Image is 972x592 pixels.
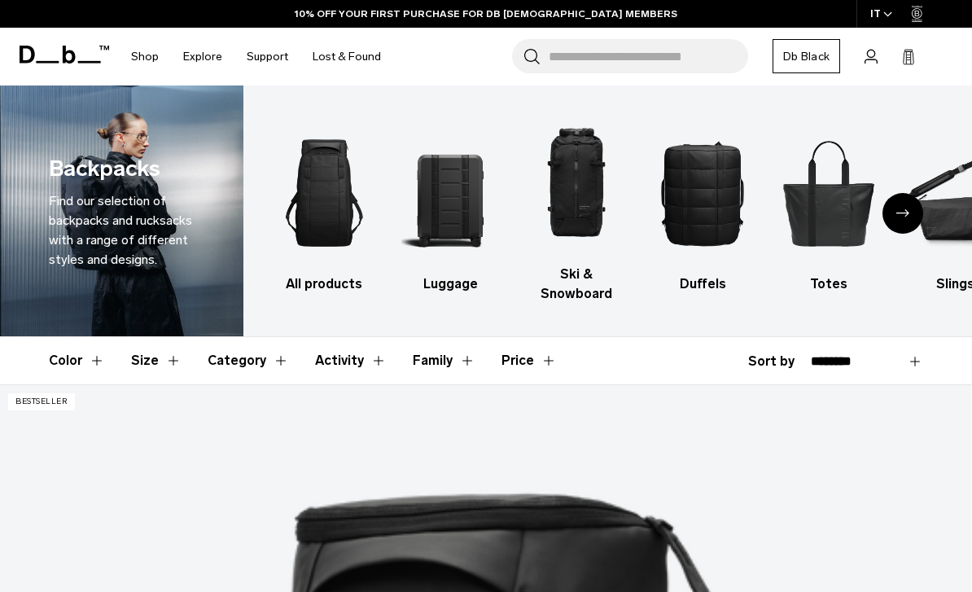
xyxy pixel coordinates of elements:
h3: Totes [780,274,878,294]
a: Db Ski & Snowboard [528,110,625,304]
li: 4 / 10 [654,120,751,294]
a: Db Luggage [401,120,499,294]
nav: Main Navigation [119,28,393,86]
a: Db Totes [780,120,878,294]
div: Next slide [882,193,923,234]
a: Shop [131,28,159,86]
img: Db [276,120,374,266]
button: Toggle Filter [131,337,182,384]
li: 3 / 10 [528,110,625,304]
li: 2 / 10 [401,120,499,294]
span: Find our selection of backpacks and rucksacks with a range of different styles and designs. [49,193,192,267]
h3: Luggage [401,274,499,294]
h3: Duffels [654,274,751,294]
img: Db [780,120,878,266]
img: Db [528,110,625,257]
h3: Ski & Snowboard [528,265,625,304]
a: Lost & Found [313,28,381,86]
h1: Backpacks [49,152,160,186]
p: Bestseller [8,393,75,410]
button: Toggle Price [501,337,557,384]
a: Db Duffels [654,120,751,294]
img: Db [654,120,751,266]
button: Toggle Filter [208,337,289,384]
a: 10% OFF YOUR FIRST PURCHASE FOR DB [DEMOGRAPHIC_DATA] MEMBERS [295,7,677,21]
a: Explore [183,28,222,86]
img: Db [401,120,499,266]
a: Db All products [276,120,374,294]
li: 5 / 10 [780,120,878,294]
h3: All products [276,274,374,294]
button: Toggle Filter [413,337,475,384]
li: 1 / 10 [276,120,374,294]
button: Toggle Filter [315,337,387,384]
button: Toggle Filter [49,337,105,384]
a: Db Black [773,39,840,73]
a: Support [247,28,288,86]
